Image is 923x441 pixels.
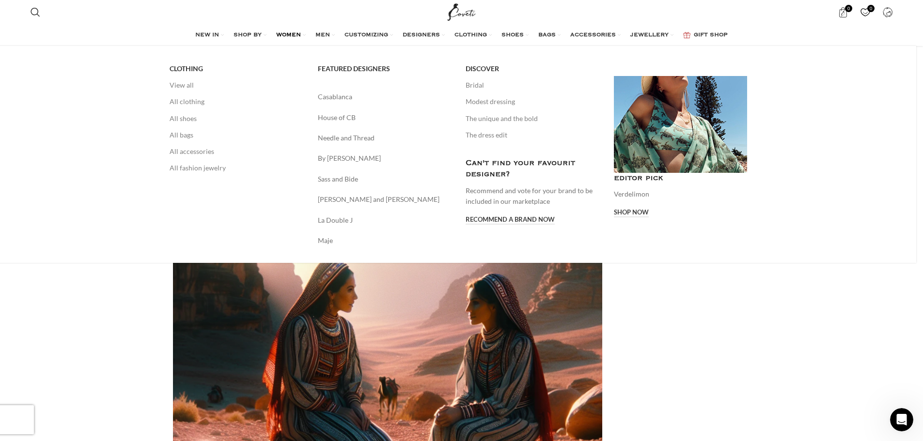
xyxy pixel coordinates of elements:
[614,173,748,184] h4: editor pick
[315,31,330,39] span: MEN
[195,31,219,39] span: NEW IN
[855,2,875,22] div: My Wishlist
[318,174,452,184] a: Sass and Bide
[170,77,303,93] a: View all
[170,64,203,73] span: CLOTHING
[315,26,335,45] a: MEN
[890,408,913,431] iframe: Intercom live chat
[170,127,303,143] a: All bags
[195,26,224,45] a: NEW IN
[318,91,452,102] a: Casablanca
[445,7,478,15] a: Site logo
[630,26,673,45] a: JEWELLERY
[318,194,452,205] a: [PERSON_NAME] and [PERSON_NAME]
[845,5,852,12] span: 0
[614,76,748,173] a: Banner link
[466,216,555,225] a: Recommend a brand now
[630,31,669,39] span: JEWELLERY
[614,209,649,217] a: Shop now
[694,31,728,39] span: GIFT SHOP
[466,158,599,181] h4: Can't find your favourit designer?
[570,26,621,45] a: ACCESSORIES
[170,143,303,160] a: All accessories
[867,5,875,12] span: 0
[683,32,690,38] img: GiftBag
[276,31,301,39] span: WOMEN
[26,2,45,22] a: Search
[501,26,529,45] a: SHOES
[318,64,390,73] span: FEATURED DESIGNERS
[538,31,556,39] span: BAGS
[501,31,524,39] span: SHOES
[318,112,452,123] a: House of CB
[170,93,303,110] a: All clothing
[344,26,393,45] a: CUSTOMIZING
[403,31,440,39] span: DESIGNERS
[466,185,599,207] p: Recommend and vote for your brand to be included in our marketplace
[318,235,452,246] a: Maje
[683,26,728,45] a: GIFT SHOP
[466,77,599,93] a: Bridal
[318,215,452,226] a: La Double J
[170,110,303,127] a: All shoes
[454,26,492,45] a: CLOTHING
[234,31,262,39] span: SHOP BY
[318,133,452,143] a: Needle and Thread
[614,189,748,199] p: Verdelimon
[318,153,452,164] a: By [PERSON_NAME]
[454,31,487,39] span: CLOTHING
[234,26,266,45] a: SHOP BY
[466,127,599,143] a: The dress edit
[276,26,306,45] a: WOMEN
[570,31,616,39] span: ACCESSORIES
[26,26,898,45] div: Main navigation
[538,26,561,45] a: BAGS
[466,64,499,73] span: DISCOVER
[466,93,599,110] a: Modest dressing
[855,2,875,22] a: 0
[170,160,303,176] a: All fashion jewelry
[466,110,599,127] a: The unique and the bold
[344,31,388,39] span: CUSTOMIZING
[833,2,853,22] a: 0
[403,26,445,45] a: DESIGNERS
